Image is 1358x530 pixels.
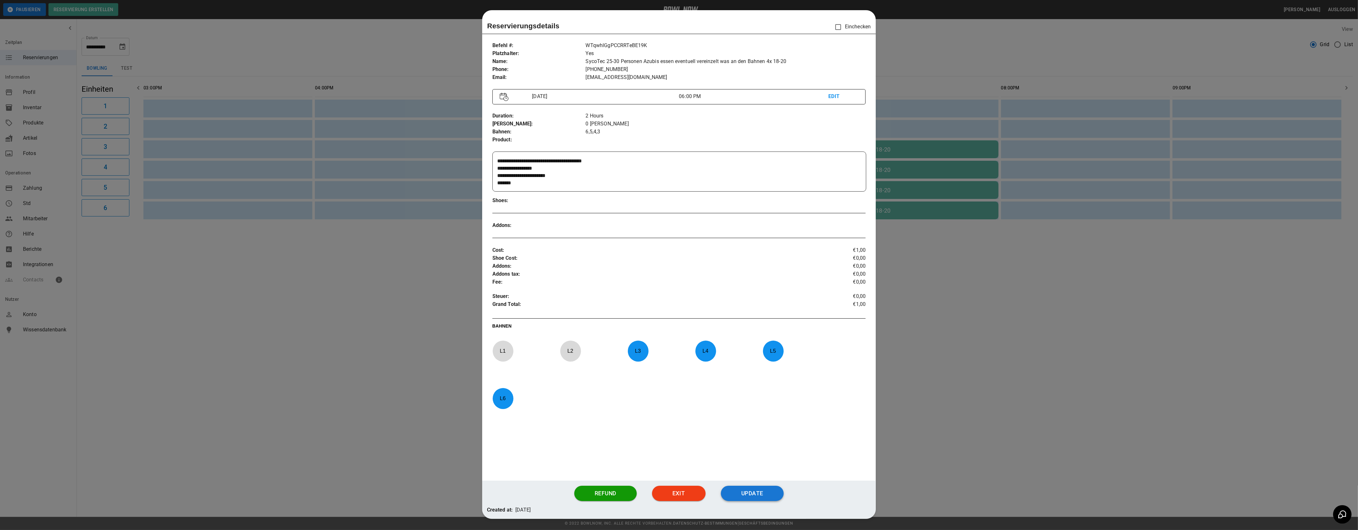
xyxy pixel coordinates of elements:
[652,486,706,501] button: Exit
[679,93,828,100] p: 06:00 PM
[492,262,803,270] p: Addons :
[803,246,866,254] p: €1,00
[492,128,586,136] p: Bahnen :
[492,58,586,66] p: Name :
[492,343,513,358] p: L 1
[586,42,866,50] p: WTqwhlGgPCCRRTeBE19K
[492,50,586,58] p: Platzhalter :
[492,323,866,332] p: BAHNEN
[492,300,803,310] p: Grand Total :
[492,112,586,120] p: Duration :
[586,120,866,128] p: 0 [PERSON_NAME]
[586,50,866,58] p: Yes
[803,300,866,310] p: €1,00
[628,343,649,358] p: L 3
[695,343,716,358] p: L 4
[492,293,803,300] p: Steuer :
[487,21,560,31] p: Reservierungsdetails
[586,66,866,74] p: [PHONE_NUMBER]
[574,486,637,501] button: Refund
[586,58,866,66] p: SycoTec 25-30 Personen Azubis essen eventuell vereinzelt was an den Bahnen 4x 18-20
[721,486,784,501] button: Update
[492,66,586,74] p: Phone :
[529,93,679,100] p: [DATE]
[803,293,866,300] p: €0,00
[492,391,513,406] p: L 6
[803,262,866,270] p: €0,00
[492,136,586,144] p: Product :
[829,93,859,101] p: EDIT
[492,74,586,81] p: Email :
[492,246,803,254] p: Cost :
[515,506,531,514] p: [DATE]
[586,74,866,81] p: [EMAIL_ADDRESS][DOMAIN_NAME]
[586,112,866,120] p: 2 Hours
[803,278,866,286] p: €0,00
[560,343,581,358] p: L 2
[492,254,803,262] p: Shoe Cost :
[763,343,784,358] p: L 5
[500,93,509,101] img: Vector
[492,42,586,50] p: Befehl # :
[492,270,803,278] p: Addons tax :
[832,20,871,34] p: Einchecken
[492,197,586,205] p: Shoes :
[492,120,586,128] p: [PERSON_NAME] :
[803,254,866,262] p: €0,00
[487,506,513,514] p: Created at:
[803,270,866,278] p: €0,00
[586,128,866,136] p: 6,5,4,3
[492,278,803,286] p: Fee :
[492,222,586,230] p: Addons :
